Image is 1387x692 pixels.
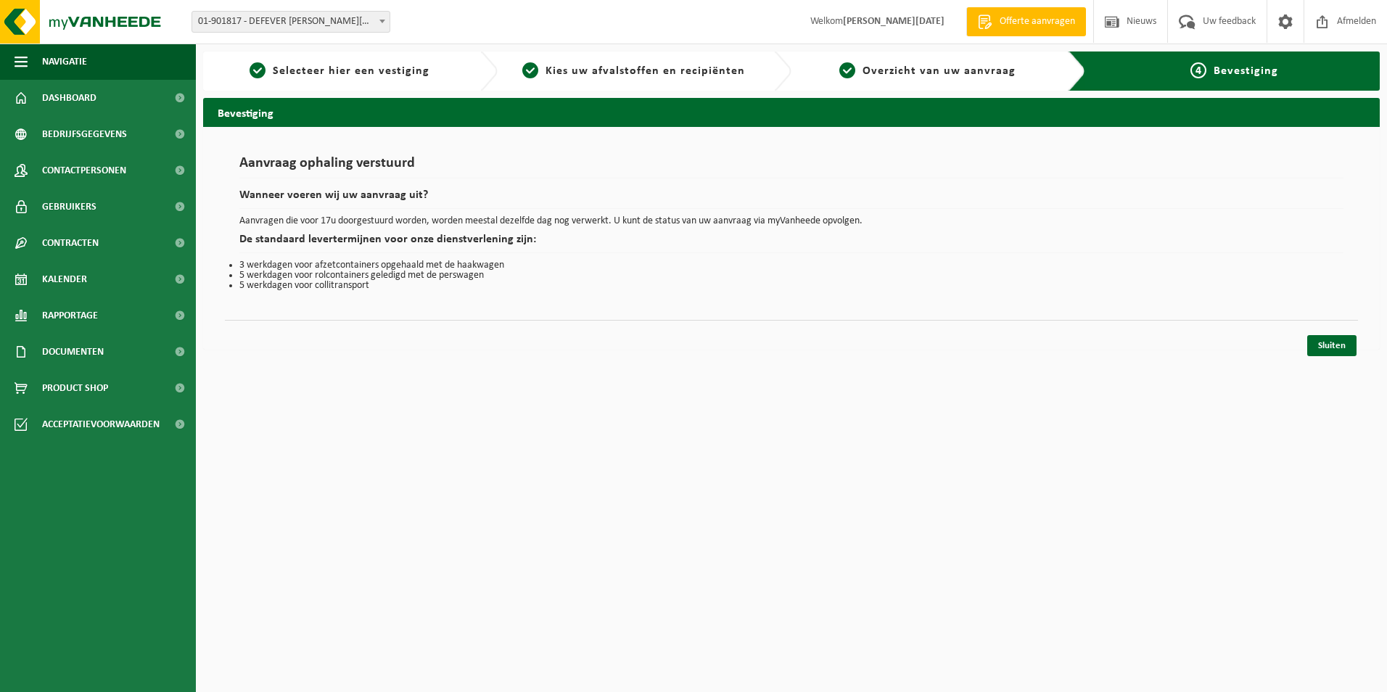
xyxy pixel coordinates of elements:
[1214,65,1278,77] span: Bevestiging
[42,297,98,334] span: Rapportage
[239,271,1343,281] li: 5 werkdagen voor rolcontainers geledigd met de perswagen
[42,80,96,116] span: Dashboard
[1190,62,1206,78] span: 4
[996,15,1079,29] span: Offerte aanvragen
[273,65,429,77] span: Selecteer hier een vestiging
[966,7,1086,36] a: Offerte aanvragen
[546,65,745,77] span: Kies uw afvalstoffen en recipiënten
[42,406,160,442] span: Acceptatievoorwaarden
[839,62,855,78] span: 3
[522,62,538,78] span: 2
[42,225,99,261] span: Contracten
[239,281,1343,291] li: 5 werkdagen voor collitransport
[42,152,126,189] span: Contactpersonen
[239,260,1343,271] li: 3 werkdagen voor afzetcontainers opgehaald met de haakwagen
[42,189,96,225] span: Gebruikers
[1307,335,1357,356] a: Sluiten
[42,44,87,80] span: Navigatie
[203,98,1380,126] h2: Bevestiging
[239,234,1343,253] h2: De standaard levertermijnen voor onze dienstverlening zijn:
[42,116,127,152] span: Bedrijfsgegevens
[42,370,108,406] span: Product Shop
[239,216,1343,226] p: Aanvragen die voor 17u doorgestuurd worden, worden meestal dezelfde dag nog verwerkt. U kunt de s...
[42,334,104,370] span: Documenten
[239,189,1343,209] h2: Wanneer voeren wij uw aanvraag uit?
[863,65,1016,77] span: Overzicht van uw aanvraag
[42,261,87,297] span: Kalender
[843,16,944,27] strong: [PERSON_NAME][DATE]
[192,12,390,32] span: 01-901817 - DEFEVER JEAN NOEL - IEPER
[505,62,763,80] a: 2Kies uw afvalstoffen en recipiënten
[799,62,1057,80] a: 3Overzicht van uw aanvraag
[239,156,1343,178] h1: Aanvraag ophaling verstuurd
[192,11,390,33] span: 01-901817 - DEFEVER JEAN NOEL - IEPER
[250,62,266,78] span: 1
[210,62,469,80] a: 1Selecteer hier een vestiging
